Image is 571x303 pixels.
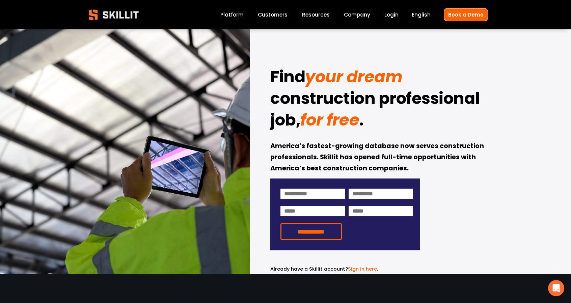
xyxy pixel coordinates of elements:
em: your dream [305,65,402,88]
span: English [412,11,431,19]
strong: Find [270,64,305,92]
em: for free [300,109,359,131]
strong: . [359,108,364,135]
p: . [270,265,420,273]
a: Book a Demo [444,8,488,21]
div: Open Intercom Messenger [548,280,564,296]
span: Resources [302,11,330,19]
a: Customers [258,10,288,19]
a: Login [384,10,399,19]
img: Skillit [83,5,144,25]
span: Already have a Skillit account? [270,266,348,272]
strong: America’s fastest-growing database now serves construction professionals. Skillit has opened full... [270,141,485,174]
a: folder dropdown [302,10,330,19]
strong: construction professional job, [270,86,483,135]
div: language picker [412,10,431,19]
a: Platform [220,10,244,19]
a: Sign in here [348,266,377,272]
a: Company [344,10,370,19]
